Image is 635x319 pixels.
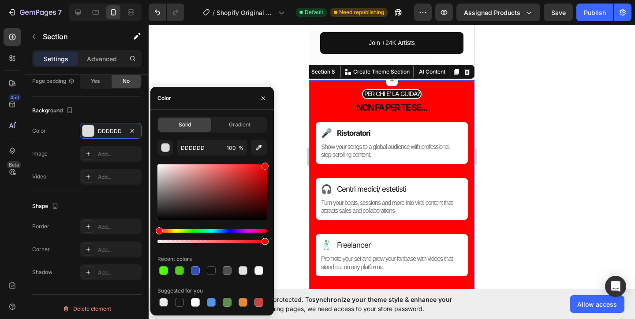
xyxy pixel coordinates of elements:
div: Corner [32,245,50,253]
p: Advanced [87,54,117,63]
div: Add... [98,150,139,158]
button: Save [544,4,573,21]
div: Publish [584,8,606,17]
div: Background [32,105,75,117]
span: Solid [179,121,191,129]
div: Add... [98,173,139,181]
div: Add... [98,223,139,231]
div: Beta [7,161,21,168]
span: Allow access [577,300,617,309]
div: Delete element [63,304,111,314]
input: Eg: FFFFFF [177,140,223,156]
div: Color [157,94,171,102]
span: No [123,77,130,85]
div: 450 [8,94,21,101]
p: Section [43,31,115,42]
p: Settings [44,54,68,63]
span: Need republishing [339,8,384,16]
div: Video [32,173,46,181]
span: Your page is password protected. To when designing pages, we need access to your store password. [205,295,487,313]
span: synchronize your theme style & enhance your experience [205,296,452,312]
span: % [239,144,244,152]
div: Undo/Redo [149,4,184,21]
div: Shadow [32,268,52,276]
div: Open Intercom Messenger [605,276,626,297]
span: Default [305,8,323,16]
div: Image [32,150,48,158]
div: Recent colors [157,255,192,263]
span: Save [551,9,566,16]
div: Add... [98,246,139,254]
div: DDDDDD [98,127,123,135]
span: Gradient [229,121,250,129]
span: Shopify Original Product Template [217,8,275,17]
span: Assigned Products [464,8,520,17]
div: Hue [157,229,267,233]
span: / [213,8,215,17]
div: Page padding [32,77,75,85]
div: Suggested for you [157,287,203,295]
button: Assigned Products [456,4,540,21]
span: Yes [91,77,100,85]
button: 7 [4,4,66,21]
iframe: Design area [309,25,474,289]
button: Allow access [570,295,624,313]
button: Publish [576,4,613,21]
button: Delete element [32,302,142,316]
p: 7 [58,7,62,18]
div: Border [32,223,49,230]
div: Add... [98,269,139,277]
div: Color [32,127,46,135]
div: Shape [32,200,60,212]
